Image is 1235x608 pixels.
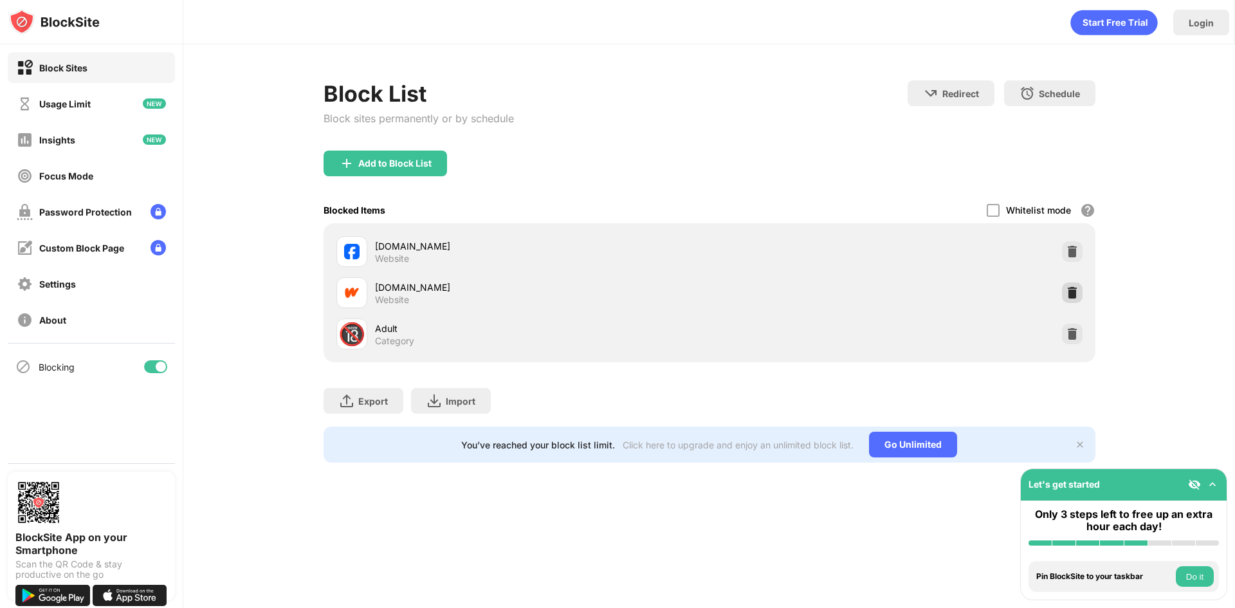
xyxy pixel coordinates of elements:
[1029,508,1219,533] div: Only 3 steps left to free up an extra hour each day!
[338,321,365,347] div: 🔞
[358,396,388,407] div: Export
[17,240,33,256] img: customize-block-page-off.svg
[375,239,709,253] div: [DOMAIN_NAME]
[344,244,360,259] img: favicons
[358,158,432,169] div: Add to Block List
[17,276,33,292] img: settings-off.svg
[17,60,33,76] img: block-on.svg
[375,281,709,294] div: [DOMAIN_NAME]
[344,285,360,300] img: favicons
[39,98,91,109] div: Usage Limit
[39,362,75,373] div: Blocking
[151,204,166,219] img: lock-menu.svg
[39,243,124,253] div: Custom Block Page
[93,585,167,606] img: download-on-the-app-store.svg
[1176,566,1214,587] button: Do it
[324,205,385,216] div: Blocked Items
[15,559,167,580] div: Scan the QR Code & stay productive on the go
[17,204,33,220] img: password-protection-off.svg
[1188,478,1201,491] img: eye-not-visible.svg
[39,315,66,326] div: About
[1206,478,1219,491] img: omni-setup-toggle.svg
[15,585,90,606] img: get-it-on-google-play.svg
[446,396,475,407] div: Import
[1006,205,1071,216] div: Whitelist mode
[942,88,979,99] div: Redirect
[623,439,854,450] div: Click here to upgrade and enjoy an unlimited block list.
[143,134,166,145] img: new-icon.svg
[39,207,132,217] div: Password Protection
[375,253,409,264] div: Website
[15,479,62,526] img: options-page-qr-code.png
[1029,479,1100,490] div: Let's get started
[1036,572,1173,581] div: Pin BlockSite to your taskbar
[375,294,409,306] div: Website
[15,359,31,374] img: blocking-icon.svg
[15,531,167,557] div: BlockSite App on your Smartphone
[9,9,100,35] img: logo-blocksite.svg
[1070,10,1158,35] div: animation
[324,112,514,125] div: Block sites permanently or by schedule
[151,240,166,255] img: lock-menu.svg
[17,96,33,112] img: time-usage-off.svg
[1189,17,1214,28] div: Login
[869,432,957,457] div: Go Unlimited
[39,62,87,73] div: Block Sites
[17,132,33,148] img: insights-off.svg
[17,168,33,184] img: focus-off.svg
[375,335,414,347] div: Category
[375,322,709,335] div: Adult
[39,134,75,145] div: Insights
[461,439,615,450] div: You’ve reached your block list limit.
[1039,88,1080,99] div: Schedule
[1075,439,1085,450] img: x-button.svg
[324,80,514,107] div: Block List
[39,170,93,181] div: Focus Mode
[143,98,166,109] img: new-icon.svg
[39,279,76,290] div: Settings
[17,312,33,328] img: about-off.svg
